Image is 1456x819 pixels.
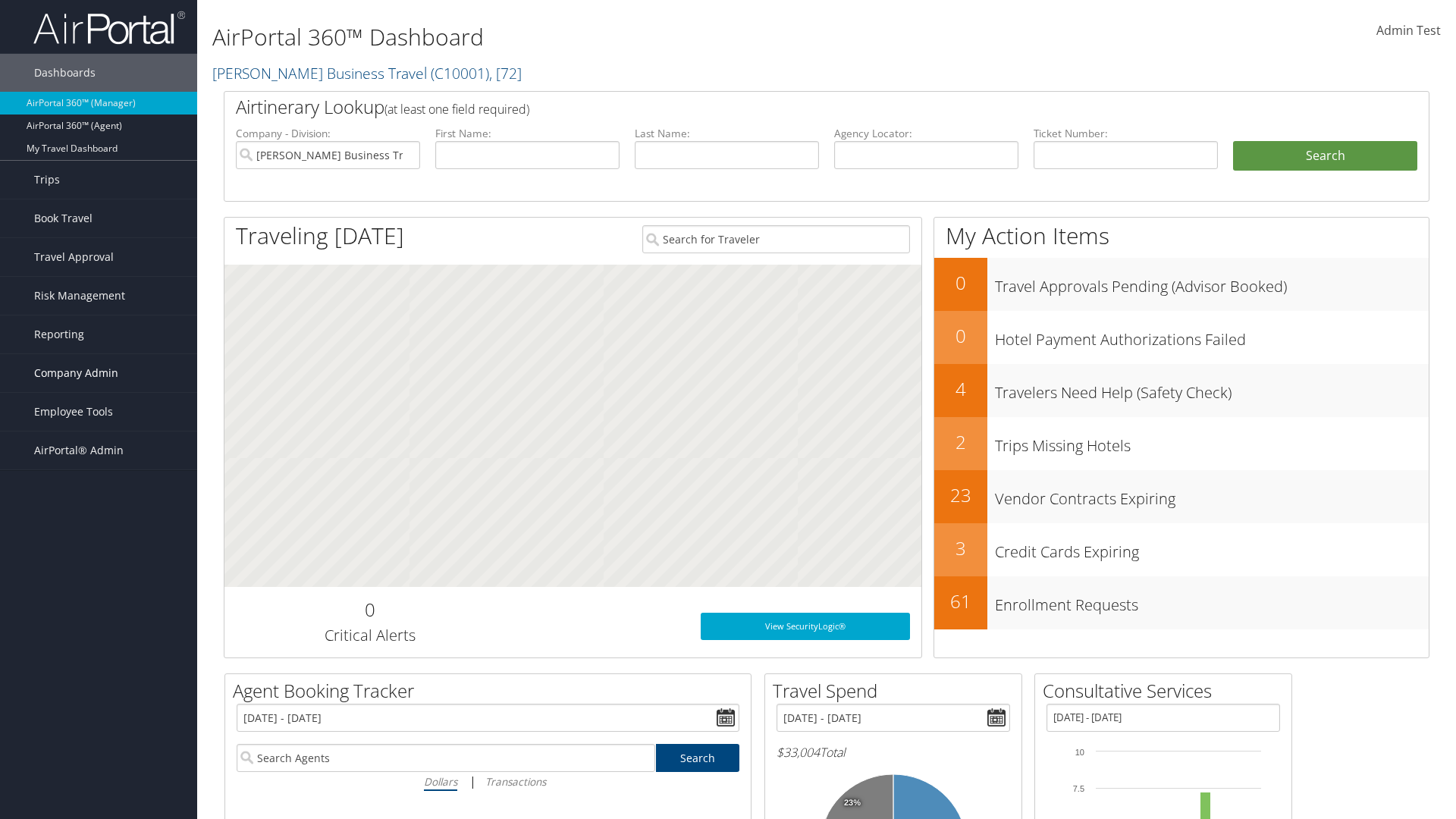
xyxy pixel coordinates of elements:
[777,744,1010,761] h6: Total
[33,10,185,45] img: airportal-logo.png
[34,54,96,92] span: Dashboards
[642,225,910,253] input: Search for Traveler
[236,625,504,646] h3: Critical Alerts
[34,161,60,199] span: Trips
[485,774,546,789] i: Transactions
[34,315,84,353] span: Reporting
[995,322,1429,350] h3: Hotel Payment Authorizations Failed
[773,678,1021,704] h2: Travel Spend
[435,126,620,141] label: First Name:
[995,481,1429,510] h3: Vendor Contracts Expiring
[834,126,1018,141] label: Agency Locator:
[431,63,489,83] span: ( C10001 )
[934,523,1429,576] a: 3Credit Cards Expiring
[701,613,910,640] a: View SecurityLogic®
[934,270,987,296] h2: 0
[384,101,529,118] span: (at least one field required)
[34,354,118,392] span: Company Admin
[934,417,1429,470] a: 2Trips Missing Hotels
[934,535,987,561] h2: 3
[934,576,1429,629] a: 61Enrollment Requests
[934,258,1429,311] a: 0Travel Approvals Pending (Advisor Booked)
[1073,784,1084,793] tspan: 7.5
[1075,748,1084,757] tspan: 10
[237,772,739,791] div: |
[489,63,522,83] span: , [ 72 ]
[34,393,113,431] span: Employee Tools
[236,94,1317,120] h2: Airtinerary Lookup
[212,63,522,83] a: [PERSON_NAME] Business Travel
[995,587,1429,616] h3: Enrollment Requests
[934,311,1429,364] a: 0Hotel Payment Authorizations Failed
[995,375,1429,403] h3: Travelers Need Help (Safety Check)
[934,220,1429,252] h1: My Action Items
[424,774,457,789] i: Dollars
[1034,126,1218,141] label: Ticket Number:
[34,431,124,469] span: AirPortal® Admin
[236,597,504,623] h2: 0
[844,799,861,808] tspan: 23%
[1043,678,1291,704] h2: Consultative Services
[995,428,1429,457] h3: Trips Missing Hotels
[934,376,987,402] h2: 4
[34,238,114,276] span: Travel Approval
[237,744,655,772] input: Search Agents
[236,126,420,141] label: Company - Division:
[934,364,1429,417] a: 4Travelers Need Help (Safety Check)
[635,126,819,141] label: Last Name:
[934,470,1429,523] a: 23Vendor Contracts Expiring
[34,277,125,315] span: Risk Management
[934,429,987,455] h2: 2
[1376,8,1441,55] a: Admin Test
[777,744,820,761] span: $33,004
[934,323,987,349] h2: 0
[934,588,987,614] h2: 61
[236,220,404,252] h1: Traveling [DATE]
[656,744,740,772] a: Search
[1376,22,1441,39] span: Admin Test
[1233,141,1417,171] button: Search
[212,21,1031,53] h1: AirPortal 360™ Dashboard
[995,268,1429,297] h3: Travel Approvals Pending (Advisor Booked)
[34,199,93,237] span: Book Travel
[995,534,1429,563] h3: Credit Cards Expiring
[233,678,751,704] h2: Agent Booking Tracker
[934,482,987,508] h2: 23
